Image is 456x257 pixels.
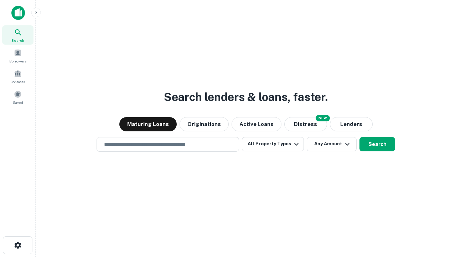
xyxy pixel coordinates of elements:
span: Borrowers [9,58,26,64]
h3: Search lenders & loans, faster. [164,89,328,106]
button: Originations [180,117,229,131]
button: Maturing Loans [119,117,177,131]
a: Saved [2,87,33,107]
span: Saved [13,100,23,105]
button: Active Loans [232,117,281,131]
a: Borrowers [2,46,33,65]
button: All Property Types [242,137,304,151]
iframe: Chat Widget [420,200,456,234]
span: Search [11,37,24,43]
span: Contacts [11,79,25,85]
button: Any Amount [307,137,357,151]
button: Search [359,137,395,151]
button: Lenders [330,117,373,131]
div: NEW [316,115,330,121]
a: Search [2,25,33,45]
button: Search distressed loans with lien and other non-mortgage details. [284,117,327,131]
a: Contacts [2,67,33,86]
img: capitalize-icon.png [11,6,25,20]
